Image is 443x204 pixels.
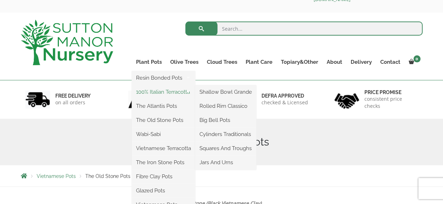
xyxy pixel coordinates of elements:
[132,171,195,182] a: Fibre Clay Pots
[185,21,423,36] input: Search...
[55,99,91,106] p: on all orders
[132,73,195,83] a: Resin Bonded Pots
[413,55,420,62] span: 0
[195,87,256,97] a: Shallow Bowl Grande
[262,93,308,99] h6: Defra approved
[21,20,113,65] img: logo
[132,129,195,140] a: Wabi-Sabi
[364,89,418,95] h6: Price promise
[334,89,359,110] img: 4.jpg
[195,143,256,154] a: Squares And Troughs
[37,173,76,179] a: Vietnamese Pots
[55,93,91,99] h6: FREE DELIVERY
[166,57,203,67] a: Olive Trees
[195,129,256,140] a: Cylinders Traditionals
[21,173,423,179] nav: Breadcrumbs
[132,57,166,67] a: Plant Pots
[203,57,241,67] a: Cloud Trees
[21,136,423,148] h1: The Old Stone Pots
[132,185,195,196] a: Glazed Pots
[132,157,195,168] a: The Iron Stone Pots
[277,57,322,67] a: Topiary&Other
[132,143,195,154] a: Vietnamese Terracotta
[195,101,256,111] a: Rolled Rim Classico
[262,99,308,106] p: checked & Licensed
[85,173,130,179] span: The Old Stone Pots
[376,57,405,67] a: Contact
[364,95,418,110] p: consistent price checks
[346,57,376,67] a: Delivery
[195,157,256,168] a: Jars And Urns
[132,101,195,111] a: The Atlantis Pots
[132,115,195,125] a: The Old Stone Pots
[322,57,346,67] a: About
[132,87,195,97] a: 100% Italian Terracotta
[128,91,153,109] img: 2.jpg
[405,57,423,67] a: 0
[25,91,50,109] img: 1.jpg
[195,115,256,125] a: Big Bell Pots
[241,57,277,67] a: Plant Care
